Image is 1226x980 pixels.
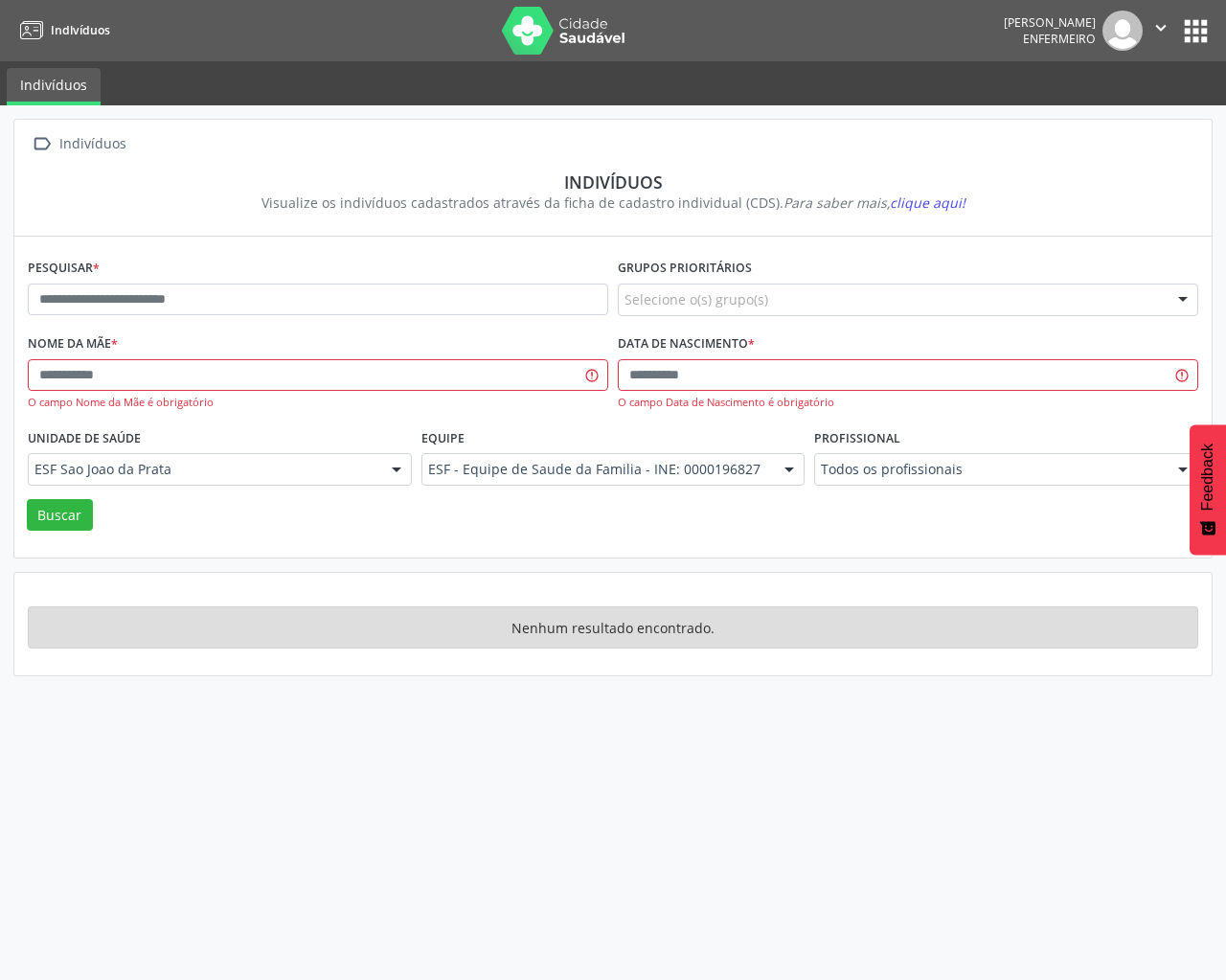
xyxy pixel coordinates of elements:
i:  [1150,17,1171,38]
a: Indivíduos [13,14,110,46]
a: Indivíduos [7,68,101,105]
button: apps [1179,14,1213,48]
span: Indivíduos [51,22,110,38]
div: Indivíduos [41,171,1185,193]
div: Nenhum resultado encontrado. [28,606,1198,649]
span: Selecione o(s) grupo(s) [624,289,768,309]
span: ESF Sao Joao da Prata [34,460,373,479]
span: Feedback [1199,444,1216,511]
button:  [1143,11,1179,51]
span: ESF - Equipe de Saude da Familia - INE: 0000196827 [428,460,766,479]
label: Unidade de saúde [28,423,141,453]
i:  [28,130,56,158]
i: Para saber mais, [783,194,965,212]
label: Nome da mãe [28,330,118,359]
label: Data de nascimento [618,330,755,359]
label: Pesquisar [28,254,100,284]
div: O campo Data de Nascimento é obrigatório [618,395,1198,411]
label: Grupos prioritários [618,254,752,284]
div: O campo Nome da Mãe é obrigatório [28,395,608,411]
div: [PERSON_NAME] [1004,14,1096,31]
div: Visualize os indivíduos cadastrados através da ficha de cadastro individual (CDS). [41,193,1185,213]
span: Todos os profissionais [821,460,1159,479]
label: Profissional [814,423,900,453]
a:  Indivíduos [28,130,129,158]
span: clique aqui! [890,194,965,212]
label: Equipe [421,423,465,453]
button: Feedback - Mostrar pesquisa [1190,424,1226,555]
div: Indivíduos [56,130,129,158]
span: Enfermeiro [1023,31,1096,47]
button: Buscar [27,499,93,532]
img: img [1102,11,1143,51]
